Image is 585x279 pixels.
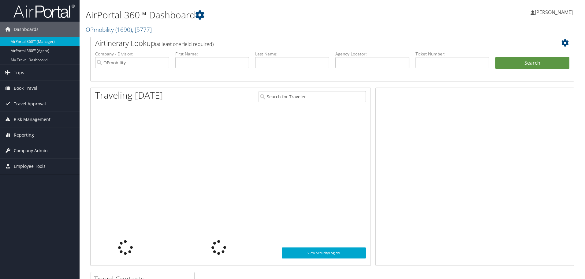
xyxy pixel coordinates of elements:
[95,89,163,102] h1: Traveling [DATE]
[14,96,46,111] span: Travel Approval
[175,51,249,57] label: First Name:
[14,143,48,158] span: Company Admin
[14,159,46,174] span: Employee Tools
[95,51,169,57] label: Company - Division:
[14,65,24,80] span: Trips
[155,41,214,47] span: (at least one field required)
[282,247,366,258] a: View SecurityLogic®
[495,57,569,69] button: Search
[415,51,490,57] label: Ticket Number:
[95,38,529,48] h2: Airtinerary Lookup
[14,112,50,127] span: Risk Management
[255,51,329,57] label: Last Name:
[86,25,152,34] a: OPmobility
[14,22,39,37] span: Dashboards
[14,81,37,96] span: Book Travel
[86,9,415,21] h1: AirPortal 360™ Dashboard
[132,25,152,34] span: , [ 5777 ]
[335,51,409,57] label: Agency Locator:
[14,127,34,143] span: Reporting
[535,9,573,16] span: [PERSON_NAME]
[259,91,366,102] input: Search for Traveler
[13,4,75,18] img: airportal-logo.png
[531,3,579,21] a: [PERSON_NAME]
[115,25,132,34] span: ( 1690 )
